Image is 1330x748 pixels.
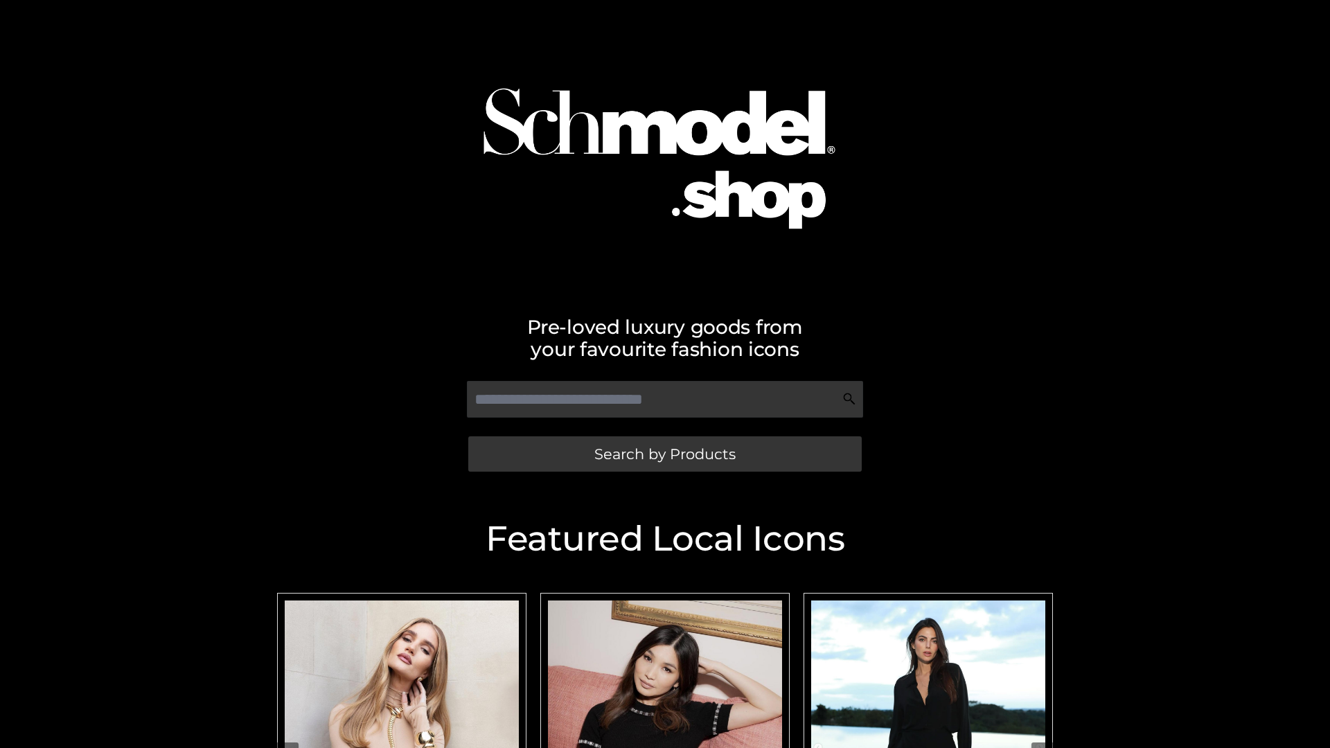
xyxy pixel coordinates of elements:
h2: Pre-loved luxury goods from your favourite fashion icons [270,316,1060,360]
a: Search by Products [468,436,862,472]
h2: Featured Local Icons​ [270,522,1060,556]
img: Search Icon [842,392,856,406]
span: Search by Products [594,447,736,461]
